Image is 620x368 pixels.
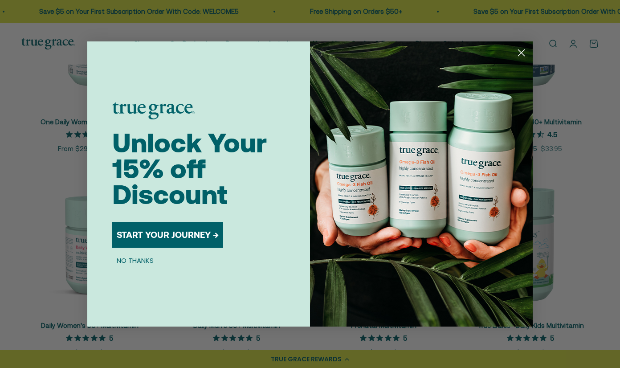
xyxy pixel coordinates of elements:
button: START YOUR JOURNEY → [112,222,223,248]
button: NO THANKS [112,255,158,266]
img: logo placeholder [112,102,195,119]
button: Close dialog [514,45,529,61]
span: Unlock Your 15% off Discount [112,127,267,210]
img: 098727d5-50f8-4f9b-9554-844bb8da1403.jpeg [310,41,533,327]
